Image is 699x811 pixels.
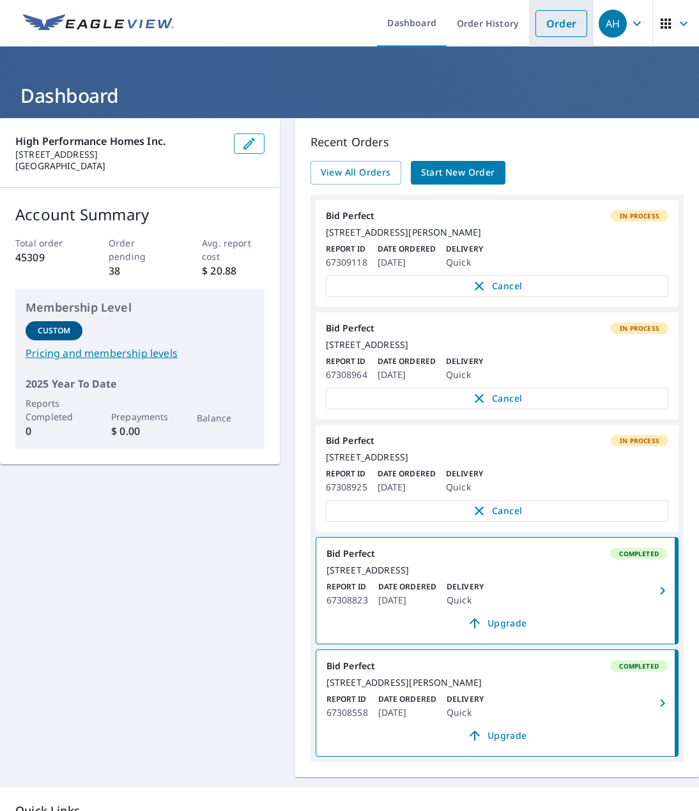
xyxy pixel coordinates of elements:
[316,538,678,644] a: Bid PerfectCompleted[STREET_ADDRESS]Report ID67308823Date Ordered[DATE]DeliveryQuickUpgrade
[378,243,436,255] p: Date Ordered
[378,694,436,705] p: Date Ordered
[326,255,367,270] p: 67309118
[26,376,254,391] p: 2025 Year To Date
[326,613,668,633] a: Upgrade
[599,10,627,38] div: AH
[326,356,367,367] p: Report ID
[109,263,171,278] p: 38
[15,203,265,226] p: Account Summary
[378,356,436,367] p: Date Ordered
[378,581,436,593] p: Date Ordered
[612,436,667,445] span: In Process
[326,451,668,463] div: [STREET_ADDRESS]
[326,480,367,495] p: 67308925
[334,616,660,631] span: Upgrade
[339,391,655,406] span: Cancel
[611,549,666,558] span: Completed
[111,423,168,439] p: $ 0.00
[202,236,264,263] p: Avg. report cost
[339,278,655,294] span: Cancel
[446,367,483,383] p: Quick
[447,705,484,720] p: Quick
[26,299,254,316] p: Membership Level
[378,255,436,270] p: [DATE]
[15,133,224,149] p: High Performance Homes Inc.
[612,211,667,220] span: In Process
[15,160,224,172] p: [GEOGRAPHIC_DATA]
[111,410,168,423] p: Prepayments
[311,133,684,151] p: Recent Orders
[326,339,668,351] div: [STREET_ADDRESS]
[15,149,224,160] p: [STREET_ADDRESS]
[326,435,668,446] div: Bid Perfect
[612,324,667,333] span: In Process
[316,425,679,532] a: Bid PerfectIn Process[STREET_ADDRESS]Report ID67308925Date Ordered[DATE]DeliveryQuickCancel
[15,250,77,265] p: 45309
[447,581,484,593] p: Delivery
[378,367,436,383] p: [DATE]
[611,662,666,671] span: Completed
[326,694,368,705] p: Report ID
[446,356,483,367] p: Delivery
[378,593,436,608] p: [DATE]
[26,423,82,439] p: 0
[109,236,171,263] p: Order pending
[26,397,82,423] p: Reports Completed
[326,500,668,522] button: Cancel
[446,243,483,255] p: Delivery
[316,200,679,307] a: Bid PerfectIn Process[STREET_ADDRESS][PERSON_NAME]Report ID67309118Date Ordered[DATE]DeliveryQuic...
[446,255,483,270] p: Quick
[334,728,660,743] span: Upgrade
[316,312,679,420] a: Bid PerfectIn Process[STREET_ADDRESS]Report ID67308964Date Ordered[DATE]DeliveryQuickCancel
[202,263,264,278] p: $ 20.88
[447,694,484,705] p: Delivery
[326,593,368,608] p: 67308823
[378,468,436,480] p: Date Ordered
[447,593,484,608] p: Quick
[326,677,668,688] div: [STREET_ADDRESS][PERSON_NAME]
[326,725,668,746] a: Upgrade
[326,565,668,576] div: [STREET_ADDRESS]
[23,14,174,33] img: EV Logo
[446,480,483,495] p: Quick
[421,165,495,181] span: Start New Order
[326,468,367,480] p: Report ID
[321,165,391,181] span: View All Orders
[26,345,254,361] a: Pricing and membership levels
[446,468,483,480] p: Delivery
[311,161,401,185] a: View All Orders
[15,82,684,109] h1: Dashboard
[316,650,678,756] a: Bid PerfectCompleted[STREET_ADDRESS][PERSON_NAME]Report ID67308558Date Ordered[DATE]DeliveryQuick...
[378,705,436,720] p: [DATE]
[326,581,368,593] p: Report ID
[378,480,436,495] p: [DATE]
[15,236,77,250] p: Total order
[326,243,367,255] p: Report ID
[326,388,668,409] button: Cancel
[326,660,668,672] div: Bid Perfect
[326,275,668,297] button: Cancel
[326,227,668,238] div: [STREET_ADDRESS][PERSON_NAME]
[535,10,587,37] a: Order
[326,367,367,383] p: 67308964
[326,210,668,222] div: Bid Perfect
[197,411,254,425] p: Balance
[326,705,368,720] p: 67308558
[38,325,71,337] p: Custom
[411,161,505,185] a: Start New Order
[326,548,668,559] div: Bid Perfect
[326,322,668,334] div: Bid Perfect
[339,503,655,519] span: Cancel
